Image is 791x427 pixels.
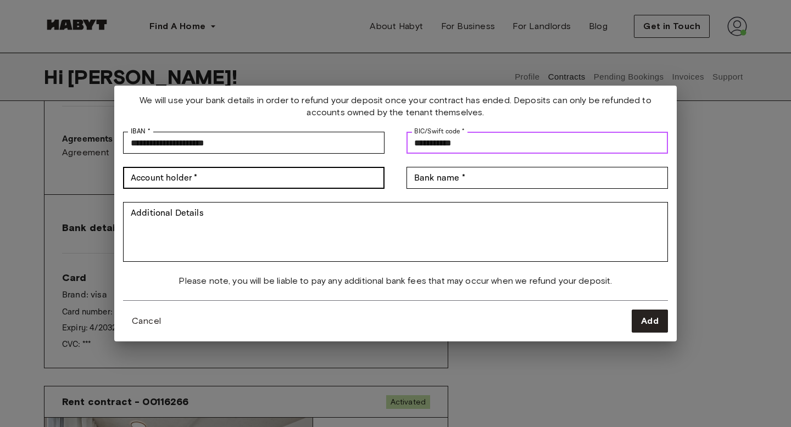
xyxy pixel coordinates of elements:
[131,127,150,136] label: IBAN *
[641,314,659,328] span: Add
[179,275,612,287] span: Please note, you will be liable to pay any additional bank fees that may occur when we refund you...
[132,314,161,328] span: Cancel
[123,94,668,119] span: We will use your bank details in order to refund your deposit once your contract has ended. Depos...
[123,310,170,332] button: Cancel
[414,127,465,136] label: BIC/Swift code *
[632,310,668,333] button: Add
